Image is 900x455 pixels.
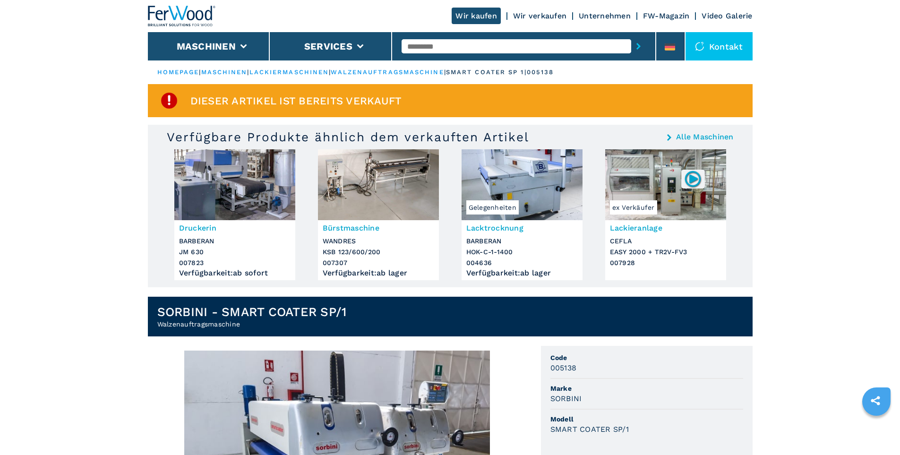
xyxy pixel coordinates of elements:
[462,149,583,220] img: Lacktrocknung BARBERAN HOK-C-1-1400
[466,200,519,215] span: Gelegenheiten
[199,69,201,76] span: |
[466,236,578,268] h3: BARBERAN HOK-C-1-1400 004636
[179,236,291,268] h3: BARBERAN JM 630 007823
[605,149,726,220] img: Lackieranlage CEFLA EASY 2000 + TR2V-FV3
[247,69,249,76] span: |
[527,68,554,77] p: 005138
[329,69,331,76] span: |
[190,95,402,106] span: Dieser Artikel ist bereits verkauft
[323,223,434,233] h3: Bürstmaschine
[148,6,216,26] img: Ferwood
[452,8,501,24] a: Wir kaufen
[179,271,291,275] div: Verfügbarkeit : ab sofort
[157,319,347,329] h2: Walzenauftragsmaschine
[318,149,439,280] a: Bürstmaschine WANDRES KSB 123/600/200BürstmaschineWANDRESKSB 123/600/200007307Verfügbarkeit:ab lager
[550,393,582,404] h3: SORBINI
[157,69,199,76] a: HOMEPAGE
[550,384,743,393] span: Marke
[579,11,631,20] a: Unternehmen
[676,133,734,141] a: Alle Maschinen
[550,353,743,362] span: Code
[179,223,291,233] h3: Druckerin
[695,42,704,51] img: Kontakt
[157,304,347,319] h1: SORBINI - SMART COATER SP/1
[631,35,646,57] button: submit-button
[174,149,295,220] img: Druckerin BARBERAN JM 630
[462,149,583,280] a: Lacktrocknung BARBERAN HOK-C-1-1400GelegenheitenLacktrocknungBARBERANHOK-C-1-1400004636Verfügbark...
[304,41,352,52] button: Services
[174,149,295,280] a: Druckerin BARBERAN JM 630DruckerinBARBERANJM 630007823Verfügbarkeit:ab sofort
[864,389,887,412] a: sharethis
[610,223,721,233] h3: Lackieranlage
[550,424,629,435] h3: SMART COATER SP/1
[177,41,236,52] button: Maschinen
[323,236,434,268] h3: WANDRES KSB 123/600/200 007307
[323,271,434,275] div: Verfügbarkeit : ab lager
[331,69,444,76] a: walzenauftragsmaschine
[466,271,578,275] div: Verfügbarkeit : ab lager
[702,11,752,20] a: Video Galerie
[167,129,529,145] h3: Verfügbare Produkte ähnlich dem verkauften Artikel
[550,362,577,373] h3: 005138
[610,236,721,268] h3: CEFLA EASY 2000 + TR2V-FV3 007928
[444,69,446,76] span: |
[643,11,690,20] a: FW-Magazin
[684,170,702,188] img: 007928
[605,149,726,280] a: Lackieranlage CEFLA EASY 2000 + TR2V-FV3ex Verkäufer007928LackieranlageCEFLAEASY 2000 + TR2V-FV30...
[249,69,329,76] a: lackiermaschinen
[513,11,566,20] a: Wir verkaufen
[860,412,893,448] iframe: Chat
[160,91,179,110] img: SoldProduct
[550,414,743,424] span: Modell
[610,200,657,215] span: ex Verkäufer
[318,149,439,220] img: Bürstmaschine WANDRES KSB 123/600/200
[446,68,527,77] p: smart coater sp 1 |
[466,223,578,233] h3: Lacktrocknung
[686,32,753,60] div: Kontakt
[201,69,248,76] a: maschinen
